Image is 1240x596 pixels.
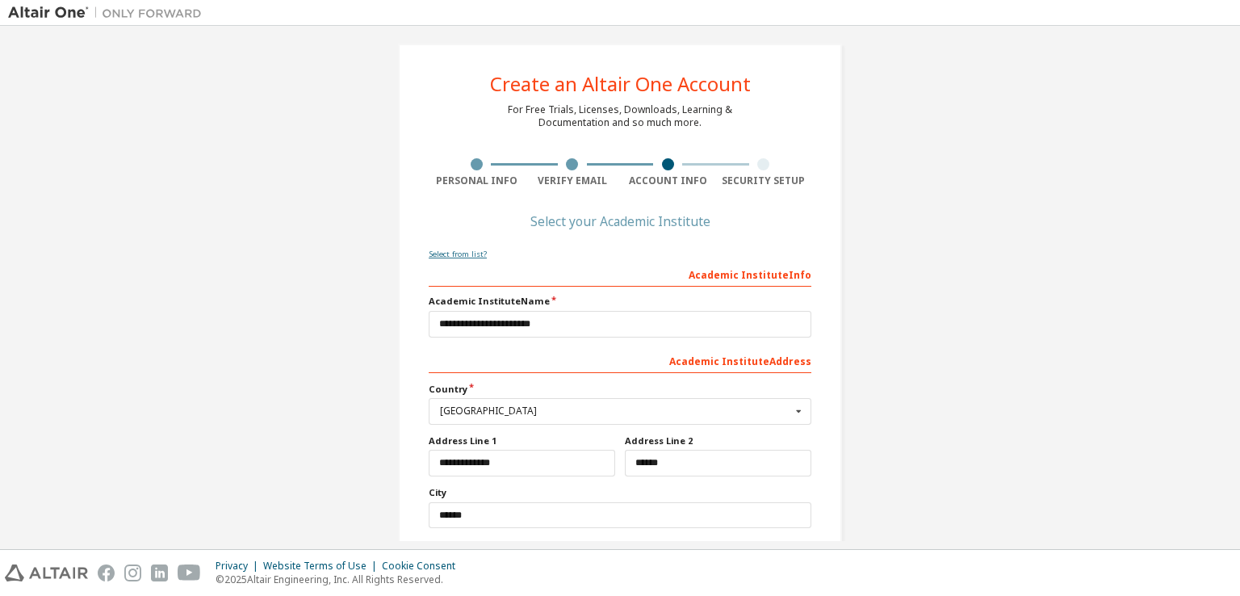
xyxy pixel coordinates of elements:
[216,573,465,586] p: © 2025 Altair Engineering, Inc. All Rights Reserved.
[490,74,751,94] div: Create an Altair One Account
[508,103,732,129] div: For Free Trials, Licenses, Downloads, Learning & Documentation and so much more.
[620,174,716,187] div: Account Info
[716,174,812,187] div: Security Setup
[530,216,710,226] div: Select your Academic Institute
[429,434,615,447] label: Address Line 1
[525,174,621,187] div: Verify Email
[440,406,791,416] div: [GEOGRAPHIC_DATA]
[263,560,382,573] div: Website Terms of Use
[178,565,201,581] img: youtube.svg
[5,565,88,581] img: altair_logo.svg
[429,295,811,308] label: Academic Institute Name
[429,261,811,287] div: Academic Institute Info
[625,434,811,447] label: Address Line 2
[151,565,168,581] img: linkedin.svg
[429,538,811,551] label: State / Province
[98,565,115,581] img: facebook.svg
[124,565,141,581] img: instagram.svg
[429,249,487,259] a: Select from list?
[382,560,465,573] div: Cookie Consent
[429,383,811,396] label: Country
[429,174,525,187] div: Personal Info
[8,5,210,21] img: Altair One
[429,347,811,373] div: Academic Institute Address
[429,486,811,499] label: City
[216,560,263,573] div: Privacy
